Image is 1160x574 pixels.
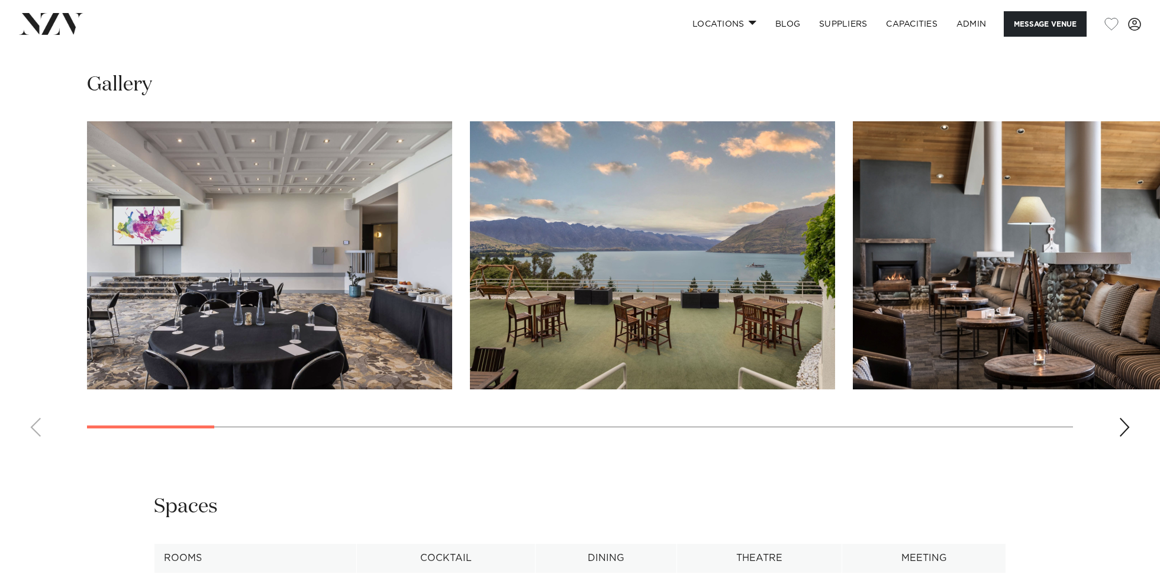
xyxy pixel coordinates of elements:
[810,11,877,37] a: SUPPLIERS
[357,544,536,573] th: Cocktail
[676,544,842,573] th: Theatre
[154,494,218,520] h2: Spaces
[470,121,835,389] swiper-slide: 2 / 20
[19,13,83,34] img: nzv-logo.png
[842,544,1006,573] th: Meeting
[87,72,152,98] h2: Gallery
[947,11,995,37] a: ADMIN
[87,121,452,389] img: Conference room at Mercure Queenstown Resort
[683,11,766,37] a: Locations
[877,11,947,37] a: Capacities
[766,11,810,37] a: BLOG
[470,121,835,389] img: Rooftop event space at Mercure Queenstown Resort
[536,544,677,573] th: Dining
[87,121,452,389] swiper-slide: 1 / 20
[1004,11,1087,37] button: Message Venue
[154,544,357,573] th: Rooms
